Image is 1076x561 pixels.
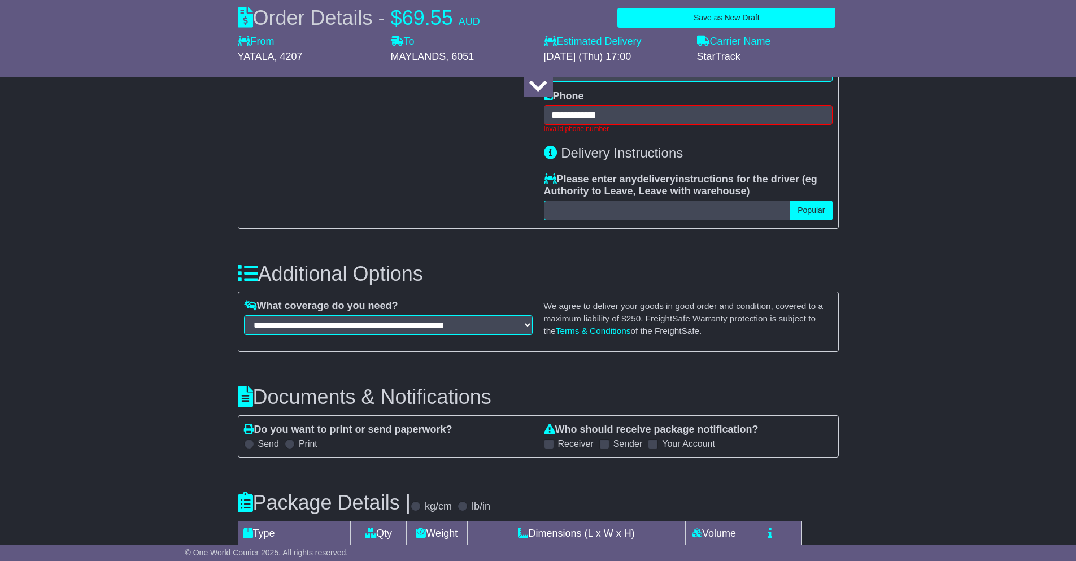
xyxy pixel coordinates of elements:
[544,301,824,335] small: We agree to deliver your goods in good order and condition, covered to a maximum liability of $ ....
[467,521,686,546] td: Dimensions (L x W x H)
[558,438,594,449] label: Receiver
[391,6,402,29] span: $
[626,314,641,323] span: 250
[613,438,643,449] label: Sender
[544,51,686,63] div: [DATE] (Thu) 17:00
[238,36,275,48] label: From
[238,6,480,30] div: Order Details -
[425,501,452,513] label: kg/cm
[544,173,817,197] span: eg Authority to Leave, Leave with warehouse
[391,51,446,62] span: MAYLANDS
[258,438,279,449] label: Send
[556,326,631,336] a: Terms & Conditions
[406,521,467,546] td: Weight
[544,424,759,436] label: Who should receive package notification?
[686,521,742,546] td: Volume
[238,51,275,62] span: YATALA
[391,36,415,48] label: To
[544,36,686,48] label: Estimated Delivery
[697,36,771,48] label: Carrier Name
[459,16,480,27] span: AUD
[544,173,833,198] label: Please enter any instructions for the driver ( )
[472,501,490,513] label: lb/in
[697,51,839,63] div: StarTrack
[299,438,317,449] label: Print
[275,51,303,62] span: , 4207
[185,548,348,557] span: © One World Courier 2025. All rights reserved.
[662,438,715,449] label: Your Account
[617,8,835,28] button: Save as New Draft
[561,145,683,160] span: Delivery Instructions
[244,424,452,436] label: Do you want to print or send paperwork?
[351,521,407,546] td: Qty
[238,492,411,514] h3: Package Details |
[238,386,839,408] h3: Documents & Notifications
[544,125,833,133] div: Invalid phone number
[238,521,351,546] td: Type
[446,51,474,62] span: , 6051
[244,300,398,312] label: What coverage do you need?
[238,263,839,285] h3: Additional Options
[402,6,453,29] span: 69.55
[790,201,832,220] button: Popular
[637,173,676,185] span: delivery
